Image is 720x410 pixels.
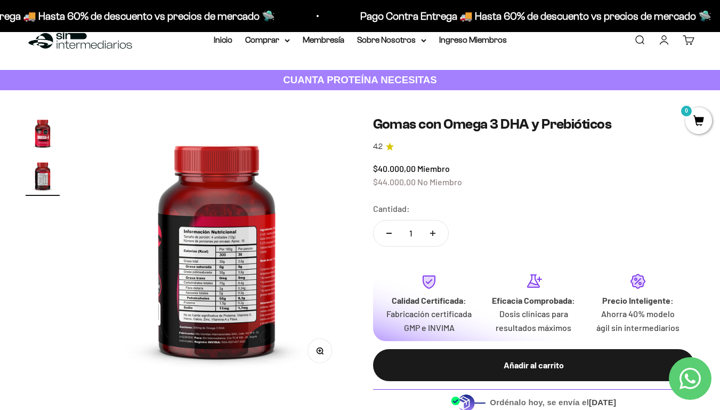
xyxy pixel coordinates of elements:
img: Gomas con Omega 3 DHA y Prebióticos [86,116,348,379]
img: Gomas con Omega 3 DHA y Prebióticos [26,159,60,193]
div: Añadir al carrito [394,358,674,372]
img: Gomas con Omega 3 DHA y Prebióticos [26,116,60,150]
summary: Comprar [245,33,290,47]
button: Aumentar cantidad [417,220,448,246]
a: Ingreso Miembros [439,35,507,44]
p: Ahorra 40% modelo ágil sin intermediarios [594,307,682,334]
b: [DATE] [589,398,616,407]
button: Ir al artículo 1 [26,116,60,153]
p: Dosis clínicas para resultados máximos [490,307,577,334]
span: $44.000,00 [373,177,416,187]
button: Ir al artículo 2 [26,159,60,196]
strong: Precio Inteligente: [602,295,674,305]
span: $40.000,00 [373,163,416,174]
a: Inicio [214,35,232,44]
a: Membresía [303,35,344,44]
label: Cantidad: [373,202,410,216]
strong: Calidad Certificada: [392,295,466,305]
mark: 0 [680,105,693,117]
span: Miembro [417,163,450,174]
a: 0 [685,116,712,128]
button: Reducir cantidad [374,220,405,246]
p: Fabricación certificada GMP e INVIMA [386,307,473,334]
strong: Eficacia Comprobada: [492,295,575,305]
h1: Gomas con Omega 3 DHA y Prebióticos [373,116,695,132]
span: 4.2 [373,141,383,153]
span: No Miembro [417,177,462,187]
a: 4.24.2 de 5.0 estrellas [373,141,695,153]
button: Añadir al carrito [373,349,695,381]
p: Pago Contra Entrega 🚚 Hasta 60% de descuento vs precios de mercado 🛸 [359,7,710,25]
strong: CUANTA PROTEÍNA NECESITAS [283,74,437,85]
span: Ordénalo hoy, se envía el [490,397,616,408]
summary: Sobre Nosotros [357,33,426,47]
